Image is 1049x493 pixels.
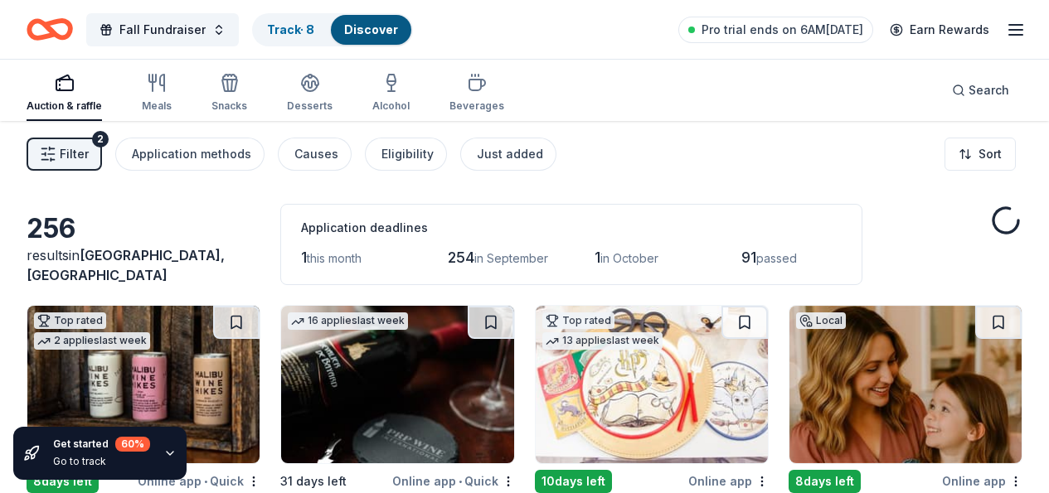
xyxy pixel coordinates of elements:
[392,471,515,491] div: Online app Quick
[86,13,239,46] button: Fall Fundraiser
[301,218,842,238] div: Application deadlines
[280,471,347,491] div: 31 days left
[702,20,863,40] span: Pro trial ends on 6AM[DATE]
[474,251,548,265] span: in September
[27,212,260,245] div: 256
[372,99,410,113] div: Alcohol
[595,249,600,266] span: 1
[796,312,846,329] div: Local
[741,249,756,266] span: 91
[27,138,102,171] button: Filter2
[288,312,408,330] div: 16 applies last week
[278,138,352,171] button: Causes
[27,99,102,113] div: Auction & raffle
[365,138,447,171] button: Eligibility
[880,15,999,45] a: Earn Rewards
[142,99,172,113] div: Meals
[372,66,410,121] button: Alcohol
[678,17,873,43] a: Pro trial ends on 6AM[DATE]
[942,471,1022,491] div: Online app
[267,22,314,36] a: Track· 8
[115,437,150,452] div: 60 %
[344,22,398,36] a: Discover
[34,312,106,329] div: Top rated
[132,144,251,164] div: Application methods
[142,66,172,121] button: Meals
[211,66,247,121] button: Snacks
[945,138,1016,171] button: Sort
[115,138,265,171] button: Application methods
[92,131,109,147] div: 2
[449,99,504,113] div: Beverages
[979,144,1002,164] span: Sort
[688,471,769,491] div: Online app
[27,10,73,49] a: Home
[211,99,247,113] div: Snacks
[459,475,462,488] span: •
[536,306,768,463] img: Image for Oriental Trading
[287,99,333,113] div: Desserts
[27,247,225,283] span: [GEOGRAPHIC_DATA], [GEOGRAPHIC_DATA]
[969,80,1009,100] span: Search
[53,437,150,452] div: Get started
[252,13,413,46] button: Track· 8Discover
[119,20,206,40] span: Fall Fundraiser
[789,470,861,493] div: 8 days left
[27,306,260,463] img: Image for Malibu Wine Hikes
[294,144,338,164] div: Causes
[542,332,663,350] div: 13 applies last week
[34,332,150,350] div: 2 applies last week
[307,251,362,265] span: this month
[448,249,474,266] span: 254
[600,251,658,265] span: in October
[301,249,307,266] span: 1
[53,455,150,468] div: Go to track
[27,247,225,283] span: in
[460,138,556,171] button: Just added
[477,144,543,164] div: Just added
[381,144,434,164] div: Eligibility
[535,470,612,493] div: 10 days left
[449,66,504,121] button: Beverages
[281,306,513,463] img: Image for PRP Wine International
[939,74,1022,107] button: Search
[27,245,260,285] div: results
[542,312,614,329] div: Top rated
[287,66,333,121] button: Desserts
[60,144,89,164] span: Filter
[27,66,102,121] button: Auction & raffle
[756,251,797,265] span: passed
[789,306,1022,463] img: Image for Crown Envy Salon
